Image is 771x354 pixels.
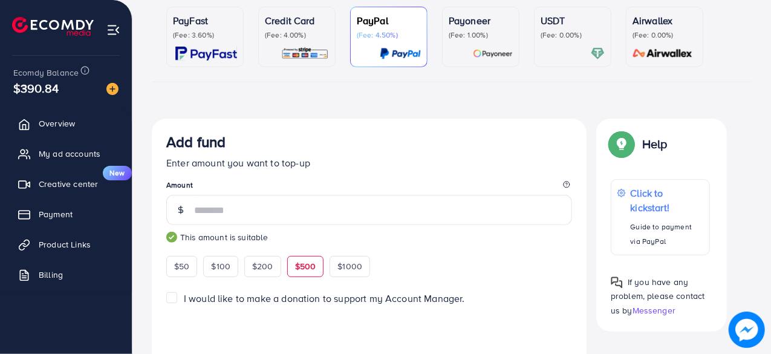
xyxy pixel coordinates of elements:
span: If you have any problem, please contact us by [611,276,705,316]
span: $500 [295,260,316,272]
p: Guide to payment via PayPal [631,220,703,249]
p: (Fee: 4.00%) [265,30,329,40]
p: (Fee: 0.00%) [633,30,697,40]
img: image [106,83,119,95]
span: $390.84 [15,65,57,111]
p: PayPal [357,13,421,28]
p: Enter amount you want to top-up [166,156,572,170]
p: Credit Card [265,13,329,28]
span: Overview [39,117,75,129]
span: $1000 [337,260,362,272]
img: card [473,47,513,61]
p: Help [642,137,668,151]
a: My ad accounts [9,142,123,166]
small: This amount is suitable [166,231,572,243]
img: card [591,47,605,61]
span: $100 [211,260,230,272]
p: Click to kickstart! [631,186,703,215]
p: PayFast [173,13,237,28]
img: image [732,315,761,344]
img: card [629,47,697,61]
span: New [103,166,132,180]
p: USDT [541,13,605,28]
img: Popup guide [611,277,623,289]
span: Billing [39,269,63,281]
a: Product Links [9,232,123,257]
span: Product Links [39,238,91,251]
a: Payment [9,202,123,226]
img: card [380,47,421,61]
p: (Fee: 0.00%) [541,30,605,40]
p: (Fee: 3.60%) [173,30,237,40]
img: card [281,47,329,61]
span: Payment [39,208,73,220]
a: Creative centerNew [9,172,123,196]
span: $200 [252,260,273,272]
p: (Fee: 1.00%) [449,30,513,40]
img: guide [166,232,177,243]
span: Ecomdy Balance [13,67,79,79]
span: My ad accounts [39,148,100,160]
span: Creative center [39,178,98,190]
img: menu [106,23,120,37]
img: logo [12,17,94,36]
span: Messenger [633,304,675,316]
p: Payoneer [449,13,513,28]
span: I would like to make a donation to support my Account Manager. [184,292,465,305]
img: card [175,47,237,61]
span: $50 [174,260,189,272]
iframe: PayPal [451,320,572,341]
a: Billing [9,263,123,287]
p: Airwallex [633,13,697,28]
a: Overview [9,111,123,136]
legend: Amount [166,180,572,195]
p: (Fee: 4.50%) [357,30,421,40]
img: Popup guide [611,133,633,155]
h3: Add fund [166,133,226,151]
